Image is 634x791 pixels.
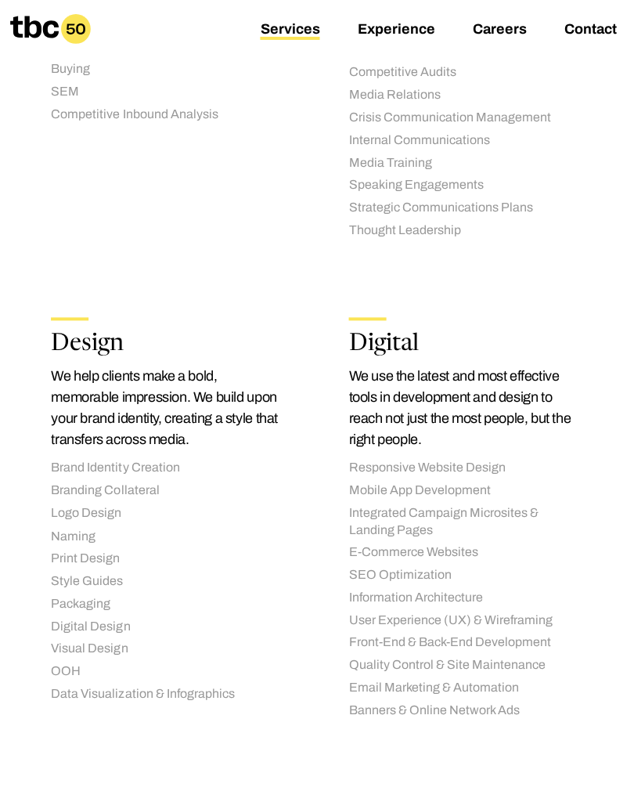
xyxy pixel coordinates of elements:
li: Branding Collateral [51,482,286,499]
a: Contact [564,21,616,40]
li: SEM [51,84,286,100]
p: We use the latest and most effective tools in development and design to reach not just the most p... [348,366,583,450]
p: We help clients make a bold, memorable impression. We build upon your brand identity, creating a ... [51,366,286,450]
li: Digital Design [51,618,286,634]
li: Responsive Website Design [348,460,583,476]
li: Data Visualization & Infographics [51,685,286,702]
li: E-Commerce Websites [348,544,583,560]
li: Thought Leadership [348,222,583,239]
li: Banners & Online Network Ads [348,702,583,718]
li: OOH [51,663,286,679]
li: Quality Control & Site Maintenance [348,656,583,673]
li: Paid Social Media Strategy, Planning & Buying [51,45,286,78]
li: Brand Identity Creation [51,460,286,476]
li: Mobile App Development [348,482,583,499]
li: Information Architecture [348,589,583,605]
li: Competitive Inbound Analysis [51,107,286,123]
li: Packaging [51,595,286,612]
li: Integrated Campaign Microsites & Landing Pages [348,505,583,538]
li: Crisis Communication Management [348,110,583,126]
li: Visual Design [51,640,286,656]
h2: Design [51,333,286,356]
li: Strategic Communications Plans [348,200,583,216]
h2: Digital [348,333,583,356]
li: Naming [51,528,286,544]
li: Media Training [348,155,583,172]
a: Services [260,21,319,40]
li: Email Marketing & Automation [348,679,583,695]
li: Media Relations [348,87,583,103]
li: Competitive Audits [348,64,583,81]
a: Experience [357,21,434,40]
li: SEO Optimization [348,566,583,583]
li: Internal Communications [348,132,583,149]
li: Print Design [51,550,286,566]
a: Careers [472,21,526,40]
li: User Experience (UX) & Wireframing [348,612,583,628]
li: Front-End & Back-End Development [348,634,583,650]
li: Speaking Engagements [348,177,583,193]
li: Logo Design [51,505,286,522]
li: Style Guides [51,572,286,589]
